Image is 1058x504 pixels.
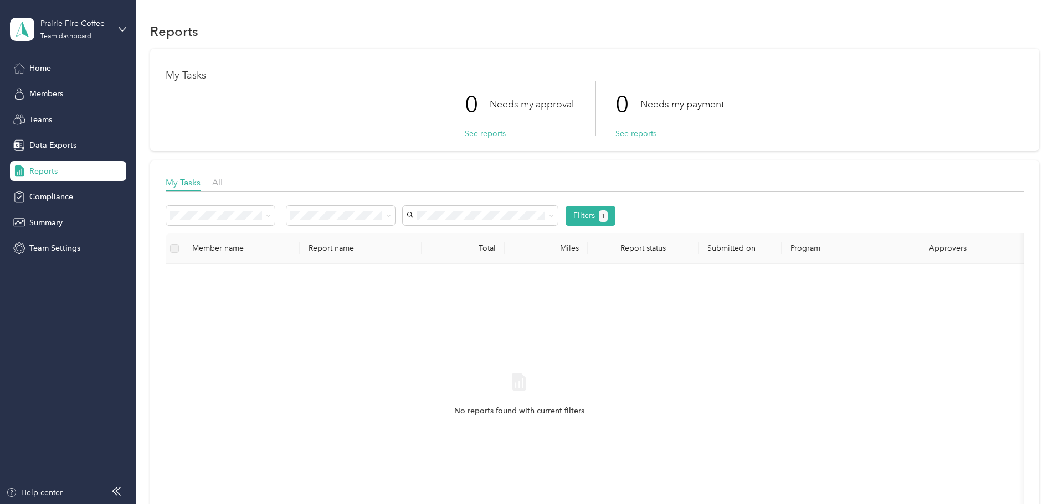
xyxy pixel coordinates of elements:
div: Miles [513,243,579,253]
th: Member name [183,233,300,264]
span: My Tasks [166,177,201,188]
button: Filters1 [566,206,616,226]
div: Prairie Fire Coffee [40,18,110,29]
span: Teams [29,114,52,126]
h1: Reports [150,25,198,37]
button: Help center [6,487,63,498]
button: See reports [465,128,506,139]
p: 0 [465,81,490,128]
span: All [212,177,223,188]
p: 0 [615,81,640,128]
span: No reports found with current filters [454,405,584,417]
p: Needs my payment [640,97,724,111]
h1: My Tasks [166,70,1024,81]
span: Members [29,88,63,100]
th: Submitted on [699,233,782,264]
span: Reports [29,165,58,177]
button: See reports [615,128,656,139]
span: Data Exports [29,139,76,151]
p: Needs my approval [490,97,574,111]
span: Compliance [29,191,73,202]
div: Total [430,243,496,253]
span: 1 [602,211,605,221]
span: Team Settings [29,242,80,254]
div: Member name [192,243,291,253]
span: Summary [29,217,63,228]
iframe: Everlance-gr Chat Button Frame [996,442,1058,504]
div: Team dashboard [40,33,91,40]
th: Report name [300,233,422,264]
button: 1 [599,210,608,222]
th: Approvers [920,233,1031,264]
span: Report status [597,243,690,253]
th: Program [782,233,920,264]
span: Home [29,63,51,74]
